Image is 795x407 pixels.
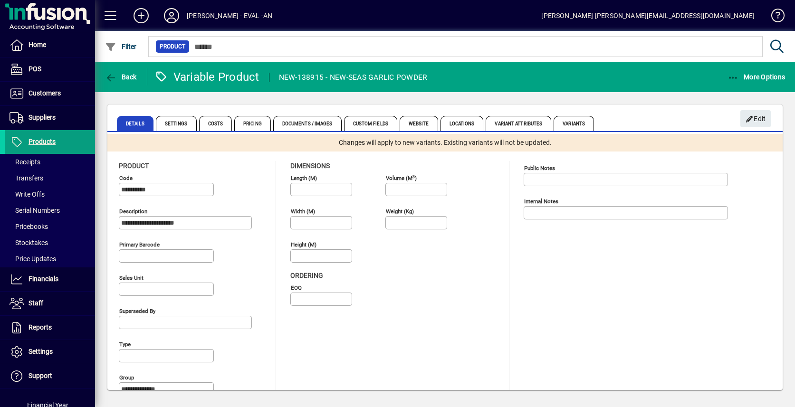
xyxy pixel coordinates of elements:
span: Settings [156,116,197,131]
a: Staff [5,292,95,315]
span: Details [117,116,153,131]
a: Transfers [5,170,95,186]
mat-label: Group [119,374,134,381]
mat-label: Superseded by [119,308,155,314]
span: More Options [728,73,785,81]
div: Variable Product [154,69,259,85]
a: Suppliers [5,106,95,130]
mat-label: Height (m) [291,241,316,248]
img: tab_domain_overview_orange.svg [26,55,33,63]
mat-label: Internal Notes [524,198,558,205]
a: Serial Numbers [5,202,95,218]
span: Transfers [10,174,43,182]
span: Product [160,42,185,51]
div: Domain: [DOMAIN_NAME] [25,25,105,32]
span: Customers [29,89,61,97]
img: logo_orange.svg [15,15,23,23]
span: Variants [554,116,594,131]
a: Financials [5,267,95,291]
a: Home [5,33,95,57]
a: Pricebooks [5,218,95,235]
span: Price Updates [10,255,56,263]
span: Suppliers [29,114,56,121]
span: Products [29,138,56,145]
a: Receipts [5,154,95,170]
div: v 4.0.25 [27,15,47,23]
mat-label: Weight (Kg) [386,208,414,215]
span: Back [105,73,137,81]
span: Documents / Images [273,116,342,131]
button: Filter [103,38,139,55]
div: [PERSON_NAME] - EVAL -AN [187,8,272,23]
span: Costs [199,116,232,131]
a: POS [5,57,95,81]
mat-label: Volume (m ) [386,175,417,181]
span: Serial Numbers [10,207,60,214]
a: Settings [5,340,95,364]
a: Price Updates [5,251,95,267]
a: Customers [5,82,95,105]
span: Settings [29,348,53,355]
a: Stocktakes [5,235,95,251]
mat-label: Sales unit [119,274,144,281]
span: Support [29,372,52,379]
span: Receipts [10,158,40,166]
button: More Options [725,68,788,85]
div: [PERSON_NAME] [PERSON_NAME][EMAIL_ADDRESS][DOMAIN_NAME] [541,8,755,23]
button: Edit [740,110,771,127]
a: Reports [5,316,95,340]
mat-label: Public Notes [524,165,555,171]
span: Pricing [234,116,271,131]
mat-label: EOQ [291,284,302,291]
button: Add [126,7,156,24]
button: Profile [156,7,187,24]
mat-label: Description [119,208,147,215]
span: Reports [29,323,52,331]
span: Website [400,116,438,131]
mat-label: Type [119,341,131,348]
a: Write Offs [5,186,95,202]
span: Custom Fields [344,116,397,131]
span: Write Offs [10,190,45,198]
span: POS [29,65,41,73]
mat-label: Code [119,175,133,181]
span: Changes will apply to new variants. Existing variants will not be updated. [339,138,552,148]
span: Staff [29,299,43,307]
span: Edit [746,111,766,127]
app-page-header-button: Back [95,68,147,85]
span: Pricebooks [10,223,48,230]
div: Keywords by Traffic [105,56,160,62]
span: Locations [441,116,484,131]
a: Knowledge Base [764,2,783,33]
span: Financials [29,275,58,283]
span: Dimensions [290,162,330,170]
span: Ordering [290,272,323,279]
mat-label: Length (m) [291,175,317,181]
span: Variant Attributes [486,116,551,131]
span: Stocktakes [10,239,48,246]
mat-label: Width (m) [291,208,315,215]
span: Product [119,162,149,170]
img: tab_keywords_by_traffic_grey.svg [95,55,102,63]
div: NEW-138915 - NEW-SEAS GARLIC POWDER [279,70,428,85]
sup: 3 [412,174,415,179]
span: Filter [105,43,137,50]
button: Back [103,68,139,85]
span: Home [29,41,46,48]
a: Support [5,364,95,388]
img: website_grey.svg [15,25,23,32]
div: Domain Overview [36,56,85,62]
mat-label: Primary barcode [119,241,160,248]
